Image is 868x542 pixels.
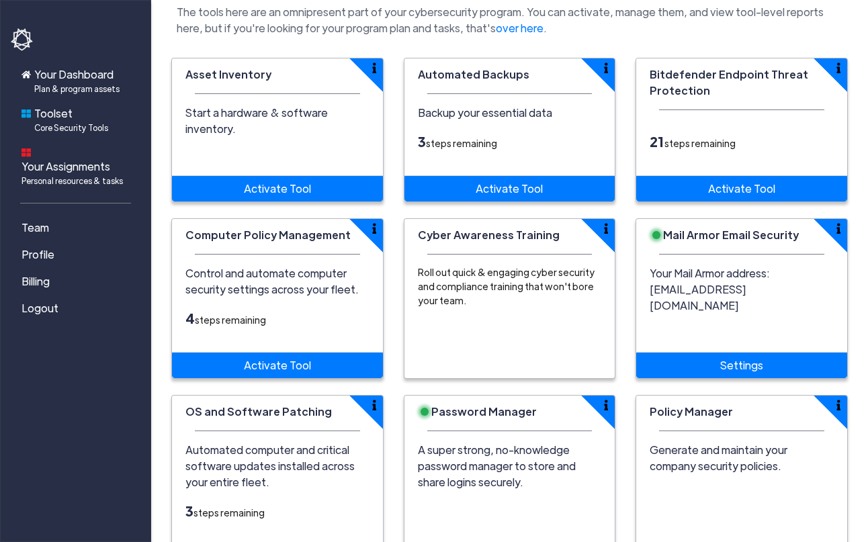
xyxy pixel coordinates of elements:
img: foundations-icon.svg [21,109,31,118]
span: Your Dashboard [34,66,120,95]
p: Control and automate computer security settings across your fleet. [185,265,370,298]
img: havoc-shield-logo-white.png [11,28,35,51]
img: info-icon.svg [836,223,840,234]
span: Logout [21,300,58,316]
a: Profile [11,241,145,268]
a: Team [11,214,145,241]
div: steps remaining [418,132,602,152]
a: Settings [636,353,847,378]
a: Your AssignmentsPersonal resources & tasks [11,139,145,192]
a: Activate Tool [636,176,847,201]
span: Bitdefender Endpoint Threat Protection [650,67,808,97]
img: info-icon.svg [605,223,609,234]
span: Cyber Awareness Training [418,228,560,242]
a: Activate Tool [172,353,383,378]
a: Billing [11,268,145,295]
img: info-icon.svg [605,400,609,410]
span: Computer Policy Management [185,228,351,242]
img: info-icon.svg [372,400,376,410]
p: Automated computer and critical software updates installed across your entire fleet. [185,442,370,490]
a: Activate Tool [404,176,615,201]
p: Start a hardware & software inventory. [185,105,370,137]
span: Personal resources & tasks [21,175,123,187]
span: 4 [185,310,195,326]
img: info-icon.svg [372,223,376,234]
span: Asset Inventory [185,67,271,81]
span: Your Assignments [21,159,123,187]
a: Logout [11,295,145,322]
a: ToolsetCore Security Tools [11,100,145,139]
p: Your Mail Armor address: [EMAIL_ADDRESS][DOMAIN_NAME] [650,265,834,314]
span: Mail Armor Email Security [663,228,799,242]
img: dashboard-icon.svg [21,148,31,157]
span: Profile [21,246,54,263]
img: info-icon.svg [836,62,840,73]
span: 3 [418,133,426,150]
p: Backup your essential data [418,105,602,121]
div: steps remaining [185,501,370,521]
a: over here [496,21,544,35]
a: Activate Tool [172,176,383,201]
span: Password Manager [431,404,537,418]
p: The tools here are an omnipresent part of your cybersecurity program. You can activate, manage th... [171,4,848,36]
span: Automated Backups [418,67,529,81]
a: Your DashboardPlan & program assets [11,61,145,100]
img: info-icon.svg [836,400,840,410]
img: info-icon.svg [372,62,376,73]
div: Roll out quick & engaging cyber security and compliance training that won't bore your team. [418,265,602,308]
span: Billing [21,273,50,289]
span: 21 [650,133,664,150]
span: 3 [185,502,193,519]
span: Toolset [34,105,108,134]
span: Team [21,220,49,236]
p: Generate and maintain your company security policies. [650,442,834,474]
div: steps remaining [185,308,370,328]
p: A super strong, no-knowledge password manager to store and share logins securely. [418,442,602,490]
span: OS and Software Patching [185,404,332,418]
img: info-icon.svg [605,62,609,73]
div: steps remaining [650,132,834,152]
span: Plan & program assets [34,83,120,95]
img: home-icon.svg [21,70,31,79]
span: Policy Manager [650,404,733,418]
span: Core Security Tools [34,122,108,134]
